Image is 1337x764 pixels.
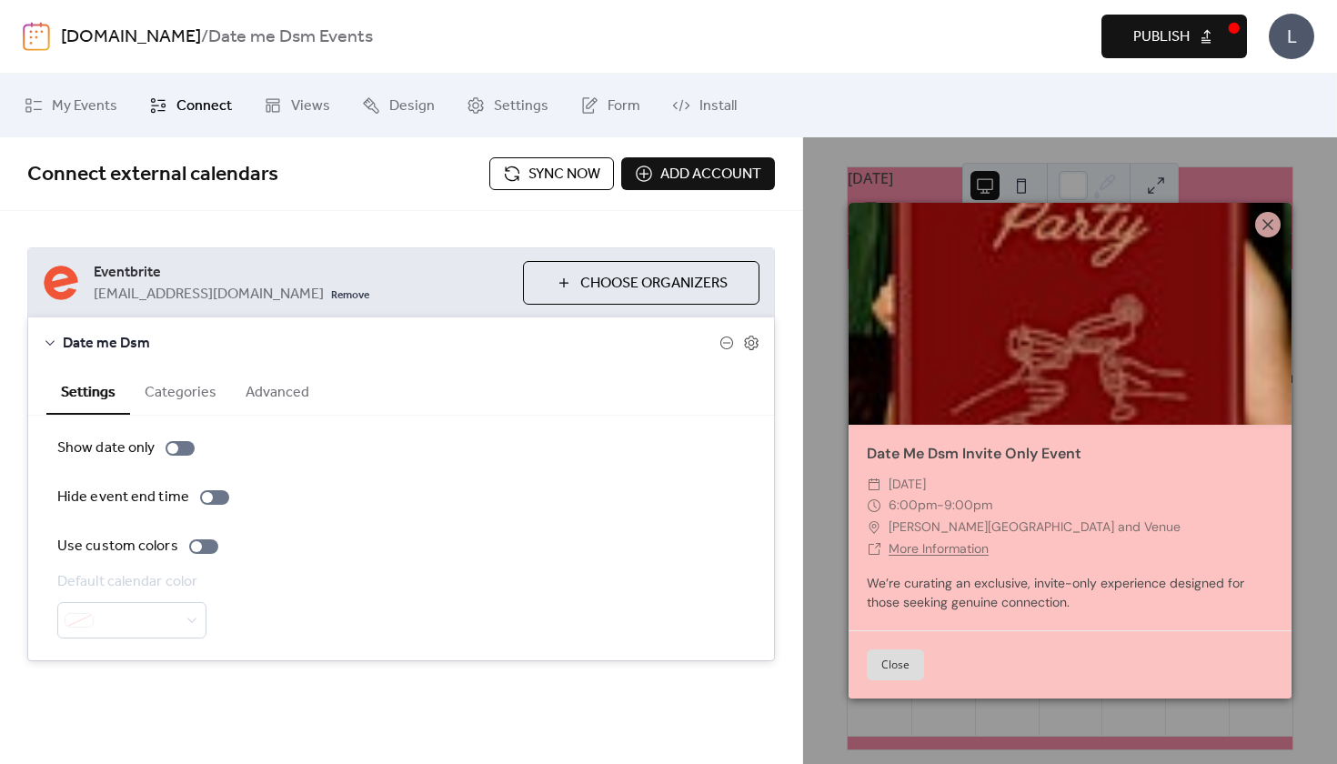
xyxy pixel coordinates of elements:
button: Categories [130,368,231,413]
b: / [201,20,208,55]
button: Publish [1101,15,1247,58]
span: Publish [1133,26,1190,48]
a: Views [250,81,344,130]
div: ​ [867,495,881,517]
a: Design [348,81,448,130]
img: logo [23,22,50,51]
a: Connect [136,81,246,130]
span: Sync now [528,164,600,186]
a: Form [567,81,654,130]
span: Add account [660,164,761,186]
span: [EMAIL_ADDRESS][DOMAIN_NAME] [94,284,324,306]
span: Design [389,95,435,117]
a: [DOMAIN_NAME] [61,20,201,55]
div: ​ [867,474,881,496]
span: Views [291,95,330,117]
button: Close [867,649,924,680]
a: Date Me Dsm Invite Only Event [867,444,1081,463]
div: ​ [867,538,881,560]
span: Connect [176,95,232,117]
button: Choose Organizers [523,261,759,305]
div: Show date only [57,437,155,459]
div: Default calendar color [57,571,203,593]
span: Remove [331,288,369,303]
span: 6:00pm [889,497,937,513]
span: Form [608,95,640,117]
img: eventbrite [43,265,79,301]
div: L [1269,14,1314,59]
a: Settings [453,81,562,130]
a: My Events [11,81,131,130]
button: Advanced [231,368,324,413]
span: My Events [52,95,117,117]
div: Use custom colors [57,536,178,558]
span: Eventbrite [94,262,508,284]
div: ​ [867,517,881,538]
span: Choose Organizers [580,273,728,295]
a: Install [658,81,750,130]
b: Date me Dsm Events [208,20,373,55]
span: Settings [494,95,548,117]
div: We’re curating an exclusive, invite-only experience designed for those seeking genuine connection. [849,574,1292,612]
span: Install [699,95,737,117]
button: Add account [621,157,775,190]
span: [PERSON_NAME][GEOGRAPHIC_DATA] and Venue [889,517,1181,538]
button: Settings [46,368,130,415]
span: - [937,497,944,513]
span: Connect external calendars [27,155,278,195]
span: 9:00pm [944,497,992,513]
a: More Information [889,540,989,557]
button: Sync now [489,157,614,190]
span: Date me Dsm [63,333,719,355]
div: Hide event end time [57,487,189,508]
span: [DATE] [889,474,926,496]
